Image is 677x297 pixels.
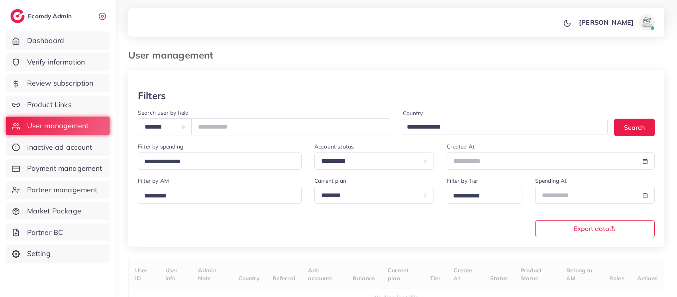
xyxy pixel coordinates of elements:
div: Search for option [138,152,302,170]
div: Search for option [447,187,522,204]
p: [PERSON_NAME] [579,18,634,27]
img: avatar [639,14,655,30]
a: Market Package [6,202,110,220]
span: Dashboard [27,35,64,46]
label: Search user by field [138,109,188,117]
span: Inactive ad account [27,142,92,152]
input: Search for option [450,190,512,202]
a: Payment management [6,159,110,178]
label: Created At [447,143,475,150]
span: Verify information [27,57,85,67]
a: Verify information [6,53,110,71]
button: Search [614,119,655,136]
input: Search for option [141,156,291,168]
span: User management [27,121,88,131]
label: Filter by spending [138,143,183,150]
h2: Ecomdy Admin [28,12,74,20]
a: Product Links [6,96,110,114]
a: Setting [6,244,110,263]
label: Country [403,109,423,117]
a: [PERSON_NAME]avatar [575,14,658,30]
img: logo [10,9,25,23]
button: Export data [535,220,655,237]
span: Partner BC [27,227,63,238]
a: Review subscription [6,74,110,92]
span: Market Package [27,206,81,216]
label: Spending At [535,177,567,185]
a: Partner management [6,181,110,199]
a: Partner BC [6,223,110,242]
span: Payment management [27,163,102,174]
input: Search for option [141,190,291,202]
h3: User management [128,49,220,61]
span: Export data [574,225,616,232]
span: Setting [27,248,51,259]
h3: Filters [138,90,166,102]
a: logoEcomdy Admin [10,9,74,23]
span: Review subscription [27,78,94,88]
label: Current plan [314,177,346,185]
div: Search for option [138,187,302,204]
a: Inactive ad account [6,138,110,156]
span: Product Links [27,100,72,110]
div: Search for option [403,119,608,135]
label: Filter by Tier [447,177,478,185]
a: User management [6,117,110,135]
span: Partner management [27,185,98,195]
label: Account status [314,143,354,150]
input: Search for option [404,121,598,133]
label: Filter by AM [138,177,169,185]
a: Dashboard [6,31,110,50]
